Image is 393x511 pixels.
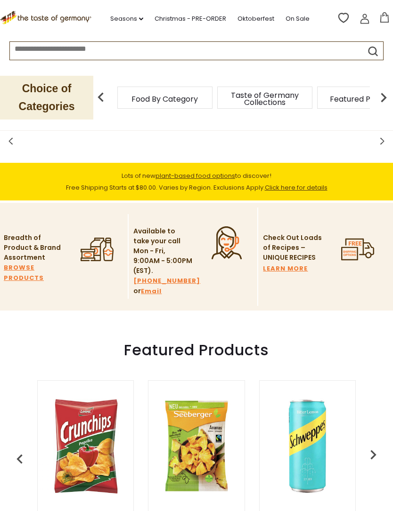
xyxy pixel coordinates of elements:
[260,398,355,494] img: Schweppes Bitter Lemon Soda in Can, 11.2 oz
[10,450,29,469] img: previous arrow
[133,226,192,296] p: Available to take your call Mon - Fri, 9:00AM - 5:00PM (EST). or
[133,276,200,286] a: [PHONE_NUMBER]
[66,171,327,192] span: Lots of new to discover! Free Shipping Starts at $80.00. Varies by Region. Exclusions Apply.
[4,263,63,283] a: BROWSE PRODUCTS
[131,96,198,103] a: Food By Category
[141,286,162,296] a: Email
[263,263,308,274] a: LEARN MORE
[4,233,63,263] p: Breadth of Product & Brand Assortment
[374,88,393,107] img: next arrow
[227,92,303,106] a: Taste of Germany Collections
[286,14,310,24] a: On Sale
[38,398,133,494] img: Lorenz Crunch Chips with Mild Paprika in Bag 5.3 oz - DEAL
[148,398,244,494] img: Seeberger Unsweetened Pineapple Chips, Natural Fruit Snack, 200g
[91,88,110,107] img: previous arrow
[237,14,274,24] a: Oktoberfest
[155,14,226,24] a: Christmas - PRE-ORDER
[156,171,235,180] a: plant-based food options
[110,14,143,24] a: Seasons
[364,445,383,464] img: previous arrow
[265,183,327,192] a: Click here for details
[263,233,322,263] p: Check Out Loads of Recipes – UNIQUE RECIPES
